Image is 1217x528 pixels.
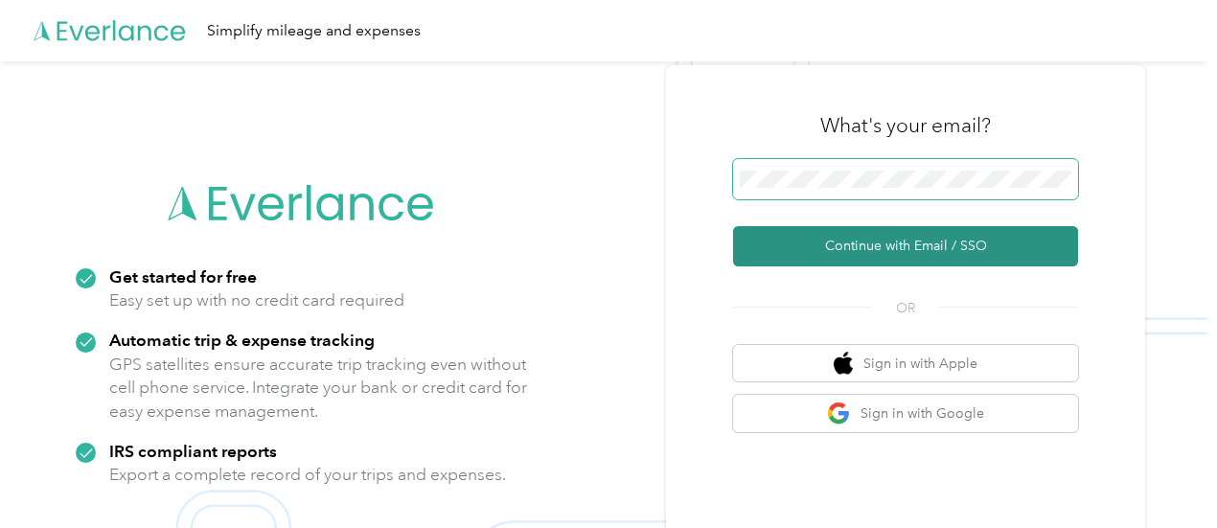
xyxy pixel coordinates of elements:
strong: IRS compliant reports [109,441,277,461]
button: google logoSign in with Google [733,395,1078,432]
img: google logo [827,402,851,425]
button: apple logoSign in with Apple [733,345,1078,382]
strong: Automatic trip & expense tracking [109,330,375,350]
div: Simplify mileage and expenses [207,19,421,43]
button: Continue with Email / SSO [733,226,1078,266]
h3: What's your email? [820,112,991,139]
strong: Get started for free [109,266,257,287]
img: apple logo [834,352,853,376]
p: Easy set up with no credit card required [109,288,404,312]
p: Export a complete record of your trips and expenses. [109,463,506,487]
span: OR [872,298,939,318]
p: GPS satellites ensure accurate trip tracking even without cell phone service. Integrate your bank... [109,353,528,424]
